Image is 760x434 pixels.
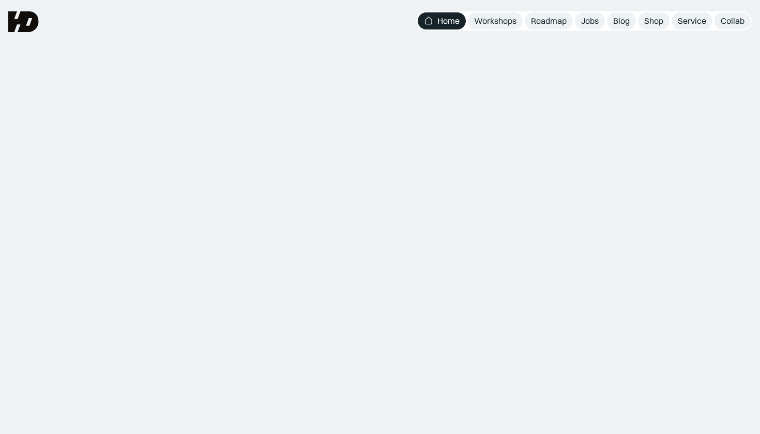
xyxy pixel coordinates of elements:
[715,12,751,29] a: Collab
[721,16,744,26] div: Collab
[678,16,706,26] div: Service
[575,12,605,29] a: Jobs
[437,16,460,26] div: Home
[672,12,712,29] a: Service
[613,16,630,26] div: Blog
[638,12,670,29] a: Shop
[525,12,573,29] a: Roadmap
[474,16,516,26] div: Workshops
[418,12,466,29] a: Home
[531,16,567,26] div: Roadmap
[644,16,663,26] div: Shop
[581,16,599,26] div: Jobs
[468,12,523,29] a: Workshops
[607,12,636,29] a: Blog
